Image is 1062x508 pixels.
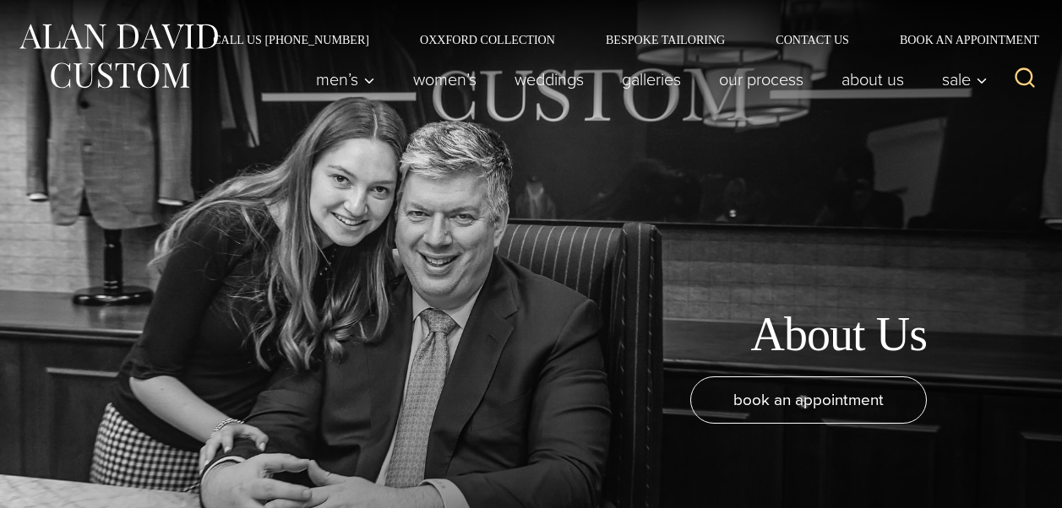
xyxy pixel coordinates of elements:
a: Contact Us [750,34,874,46]
nav: Primary Navigation [297,62,997,96]
a: About Us [823,62,923,96]
a: book an appointment [690,376,927,424]
a: Oxxford Collection [395,34,580,46]
a: Call Us [PHONE_NUMBER] [188,34,395,46]
a: Bespoke Tailoring [580,34,750,46]
a: Book an Appointment [874,34,1045,46]
img: Alan David Custom [17,19,220,94]
span: book an appointment [733,387,884,412]
a: Galleries [603,62,700,96]
span: Sale [942,71,988,88]
a: Our Process [700,62,823,96]
h1: About Us [750,306,927,363]
nav: Secondary Navigation [188,34,1045,46]
a: Women’s [395,62,496,96]
a: weddings [496,62,603,96]
span: Men’s [316,71,375,88]
button: View Search Form [1005,59,1045,100]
